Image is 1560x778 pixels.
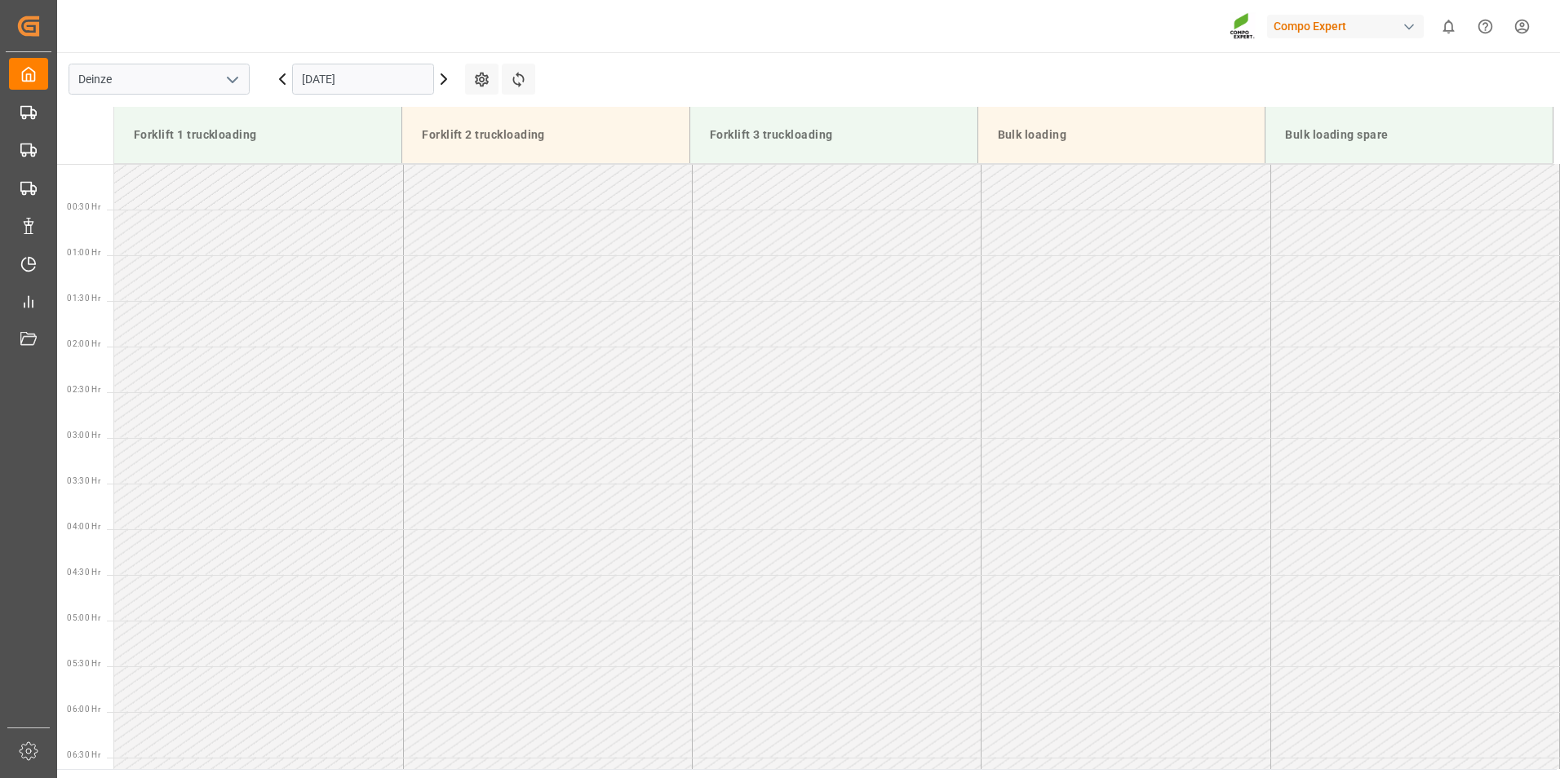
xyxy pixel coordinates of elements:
[991,120,1252,150] div: Bulk loading
[127,120,388,150] div: Forklift 1 truckloading
[1230,12,1256,41] img: Screenshot%202023-09-29%20at%2010.02.21.png_1712312052.png
[219,67,244,92] button: open menu
[67,294,100,303] span: 01:30 Hr
[703,120,964,150] div: Forklift 3 truckloading
[1267,15,1424,38] div: Compo Expert
[415,120,676,150] div: Forklift 2 truckloading
[69,64,250,95] input: Type to search/select
[67,476,100,485] span: 03:30 Hr
[67,750,100,759] span: 06:30 Hr
[292,64,434,95] input: DD.MM.YYYY
[67,385,100,394] span: 02:30 Hr
[67,431,100,440] span: 03:00 Hr
[1279,120,1540,150] div: Bulk loading spare
[67,705,100,714] span: 06:00 Hr
[1467,8,1504,45] button: Help Center
[1430,8,1467,45] button: show 0 new notifications
[1267,11,1430,42] button: Compo Expert
[67,339,100,348] span: 02:00 Hr
[67,522,100,531] span: 04:00 Hr
[67,248,100,257] span: 01:00 Hr
[67,659,100,668] span: 05:30 Hr
[67,202,100,211] span: 00:30 Hr
[67,613,100,622] span: 05:00 Hr
[67,568,100,577] span: 04:30 Hr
